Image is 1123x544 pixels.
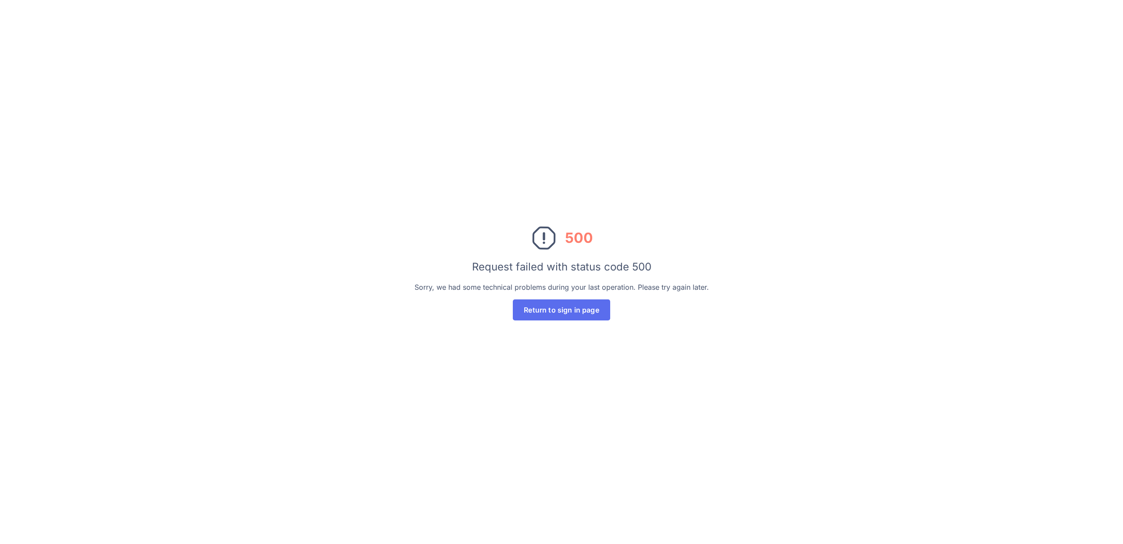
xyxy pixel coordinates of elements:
[565,228,593,249] div: 500
[530,224,558,252] img: svg%3e
[524,306,599,313] span: Return to sign in page
[513,299,610,320] button: Return to sign in page
[472,259,651,275] div: Request failed with status code 500
[415,282,709,292] div: Sorry, we had some technical problems during your last operation. Please try again later.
